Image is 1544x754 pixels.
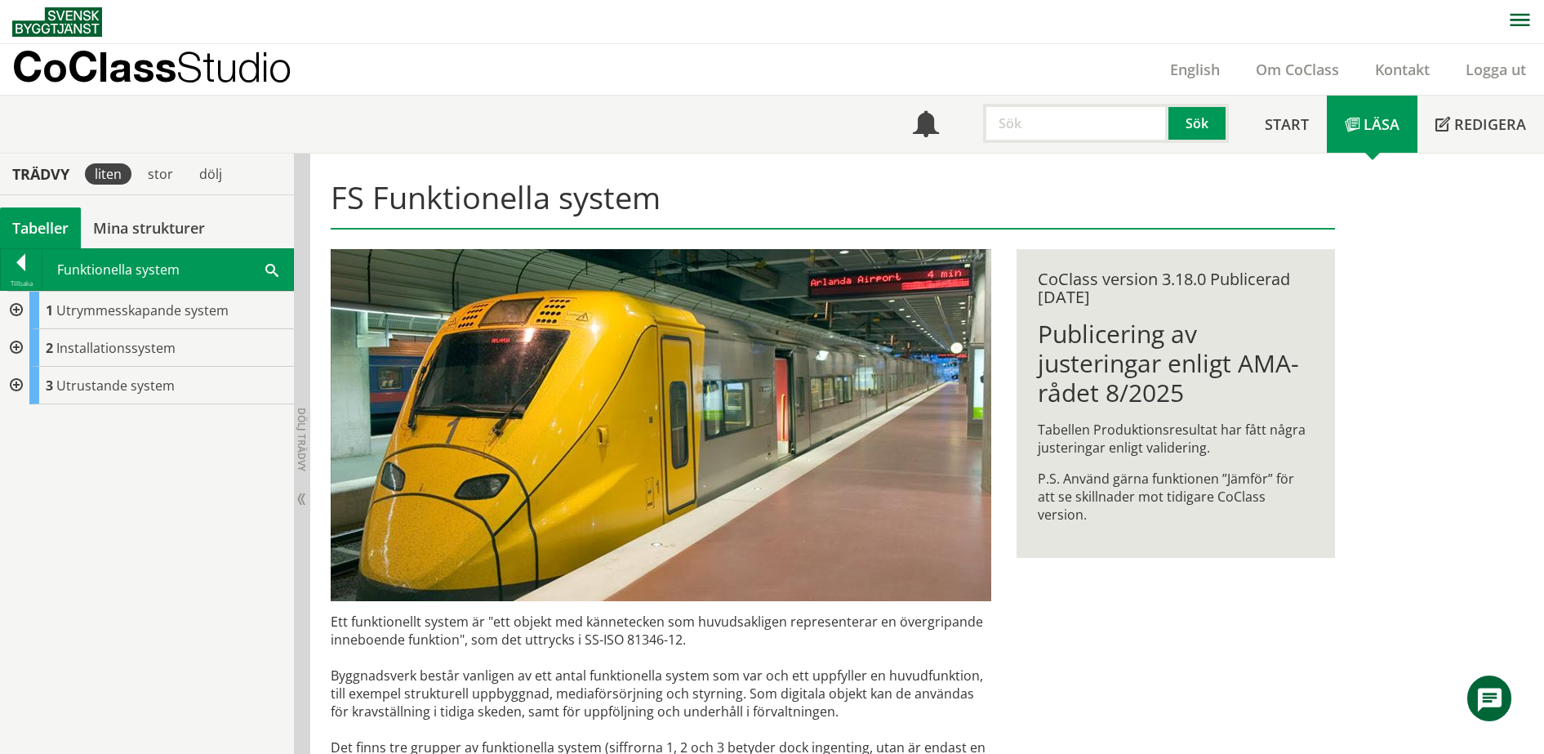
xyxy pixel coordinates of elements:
[42,249,293,290] div: Funktionella system
[12,7,102,37] img: Svensk Byggtjänst
[85,163,131,185] div: liten
[1168,104,1229,143] button: Sök
[1238,60,1357,79] a: Om CoClass
[46,377,53,395] span: 3
[1152,60,1238,79] a: English
[1265,114,1309,134] span: Start
[1454,114,1526,134] span: Redigera
[1038,470,1313,524] p: P.S. Använd gärna funktionen ”Jämför” för att se skillnader mot tidigare CoClass version.
[56,339,176,357] span: Installationssystem
[81,207,217,248] a: Mina strukturer
[56,301,229,319] span: Utrymmesskapande system
[1038,270,1313,306] div: CoClass version 3.18.0 Publicerad [DATE]
[1038,421,1313,457] p: Tabellen Produktionsresultat har fått några justeringar enligt validering.
[56,377,175,395] span: Utrustande system
[46,339,53,357] span: 2
[983,104,1168,143] input: Sök
[176,42,291,91] span: Studio
[138,163,183,185] div: stor
[1357,60,1448,79] a: Kontakt
[1038,319,1313,408] h1: Publicering av justeringar enligt AMA-rådet 8/2025
[3,165,78,183] div: Trädvy
[331,249,991,601] img: arlanda-express-2.jpg
[1364,114,1399,134] span: Läsa
[12,57,291,76] p: CoClass
[1327,96,1417,153] a: Läsa
[265,261,278,278] span: Sök i tabellen
[295,408,309,471] span: Dölj trädvy
[189,163,232,185] div: dölj
[331,179,1334,230] h1: FS Funktionella system
[1247,96,1327,153] a: Start
[1417,96,1544,153] a: Redigera
[1,277,42,290] div: Tillbaka
[913,113,939,139] span: Notifikationer
[1448,60,1544,79] a: Logga ut
[46,301,53,319] span: 1
[12,44,327,95] a: CoClassStudio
